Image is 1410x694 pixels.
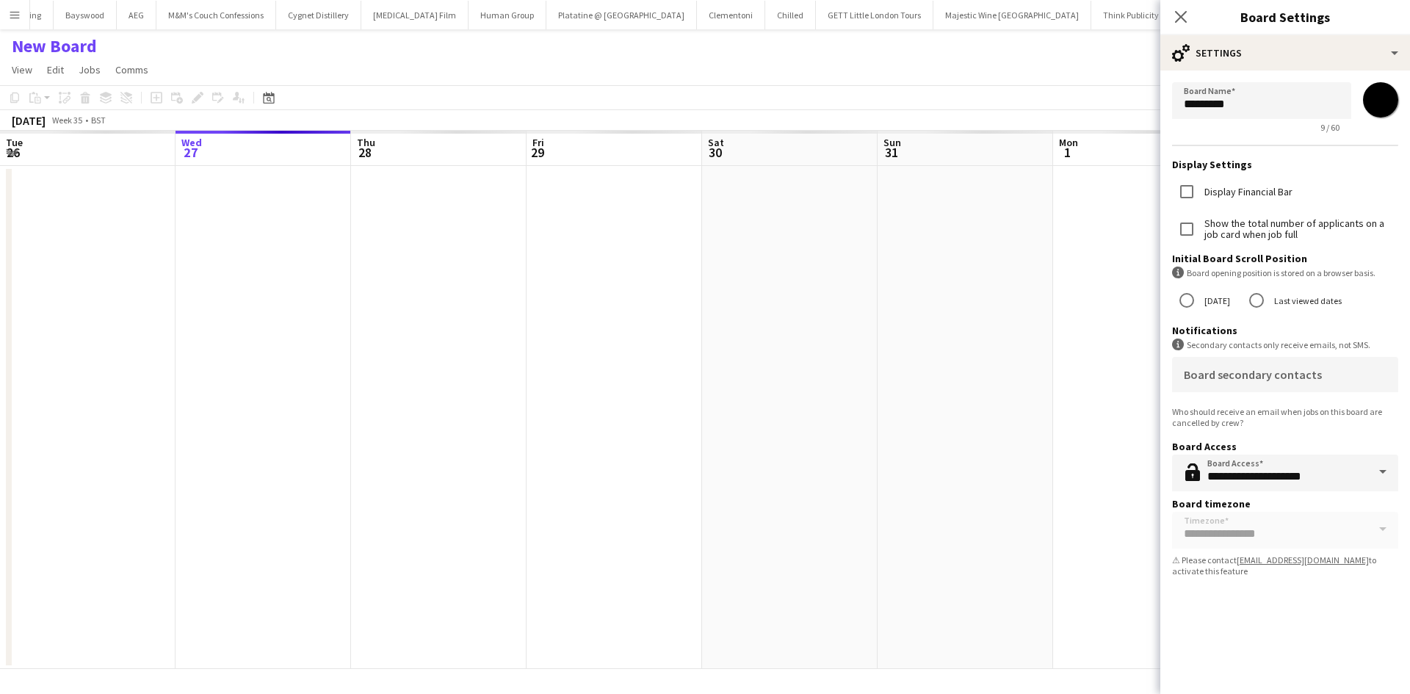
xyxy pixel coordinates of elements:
[546,1,697,29] button: Platatine @ [GEOGRAPHIC_DATA]
[1172,324,1398,337] h3: Notifications
[1172,406,1398,428] div: Who should receive an email when jobs on this board are cancelled by crew?
[1184,367,1322,382] mat-label: Board secondary contacts
[6,60,38,79] a: View
[1160,35,1410,71] div: Settings
[48,115,85,126] span: Week 35
[469,1,546,29] button: Human Group
[1172,339,1398,351] div: Secondary contacts only receive emails, not SMS.
[881,144,901,161] span: 31
[1172,554,1398,576] div: ⚠ Please contact to activate this feature
[765,1,816,29] button: Chilled
[12,63,32,76] span: View
[355,144,375,161] span: 28
[276,1,361,29] button: Cygnet Distillery
[1172,252,1398,265] h3: Initial Board Scroll Position
[1160,7,1410,26] h3: Board Settings
[12,35,97,57] h1: New Board
[1091,1,1218,29] button: Think Publicity - Event Staff
[117,1,156,29] button: AEG
[1057,144,1078,161] span: 1
[1201,187,1292,198] label: Display Financial Bar
[109,60,154,79] a: Comms
[1172,497,1398,510] h3: Board timezone
[54,1,117,29] button: Bayswood
[1172,267,1398,279] div: Board opening position is stored on a browser basis.
[1059,136,1078,149] span: Mon
[181,136,202,149] span: Wed
[12,113,46,128] div: [DATE]
[816,1,933,29] button: GETT Little London Tours
[706,144,724,161] span: 30
[532,136,544,149] span: Fri
[115,63,148,76] span: Comms
[361,1,469,29] button: [MEDICAL_DATA] Film
[6,136,23,149] span: Tue
[1309,122,1351,133] span: 9 / 60
[1172,158,1398,171] h3: Display Settings
[91,115,106,126] div: BST
[883,136,901,149] span: Sun
[41,60,70,79] a: Edit
[179,144,202,161] span: 27
[1201,218,1398,240] label: Show the total number of applicants on a job card when job full
[1271,289,1342,312] label: Last viewed dates
[697,1,765,29] button: Clementoni
[47,63,64,76] span: Edit
[1237,554,1369,565] a: [EMAIL_ADDRESS][DOMAIN_NAME]
[1201,289,1230,312] label: [DATE]
[1172,440,1398,453] h3: Board Access
[530,144,544,161] span: 29
[933,1,1091,29] button: Majestic Wine [GEOGRAPHIC_DATA]
[708,136,724,149] span: Sat
[156,1,276,29] button: M&M's Couch Confessions
[73,60,106,79] a: Jobs
[79,63,101,76] span: Jobs
[357,136,375,149] span: Thu
[4,144,23,161] span: 26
